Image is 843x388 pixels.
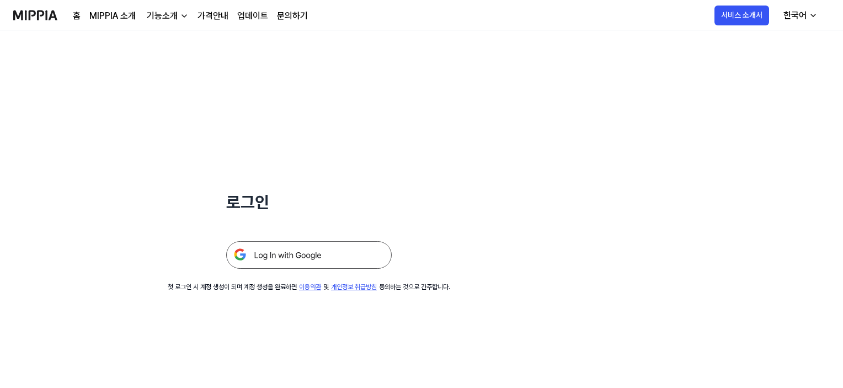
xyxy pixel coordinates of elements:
[781,9,809,22] div: 한국어
[89,9,136,23] a: MIPPIA 소개
[299,283,321,291] a: 이용약관
[226,190,392,215] h1: 로그인
[226,241,392,269] img: 구글 로그인 버튼
[145,9,180,23] div: 기능소개
[775,4,824,26] button: 한국어
[237,9,268,23] a: 업데이트
[331,283,377,291] a: 개인정보 취급방침
[145,9,189,23] button: 기능소개
[168,282,450,292] div: 첫 로그인 시 계정 생성이 되며 계정 생성을 완료하면 및 동의하는 것으로 간주합니다.
[73,9,81,23] a: 홈
[714,6,769,25] button: 서비스 소개서
[198,9,228,23] a: 가격안내
[180,12,189,20] img: down
[277,9,308,23] a: 문의하기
